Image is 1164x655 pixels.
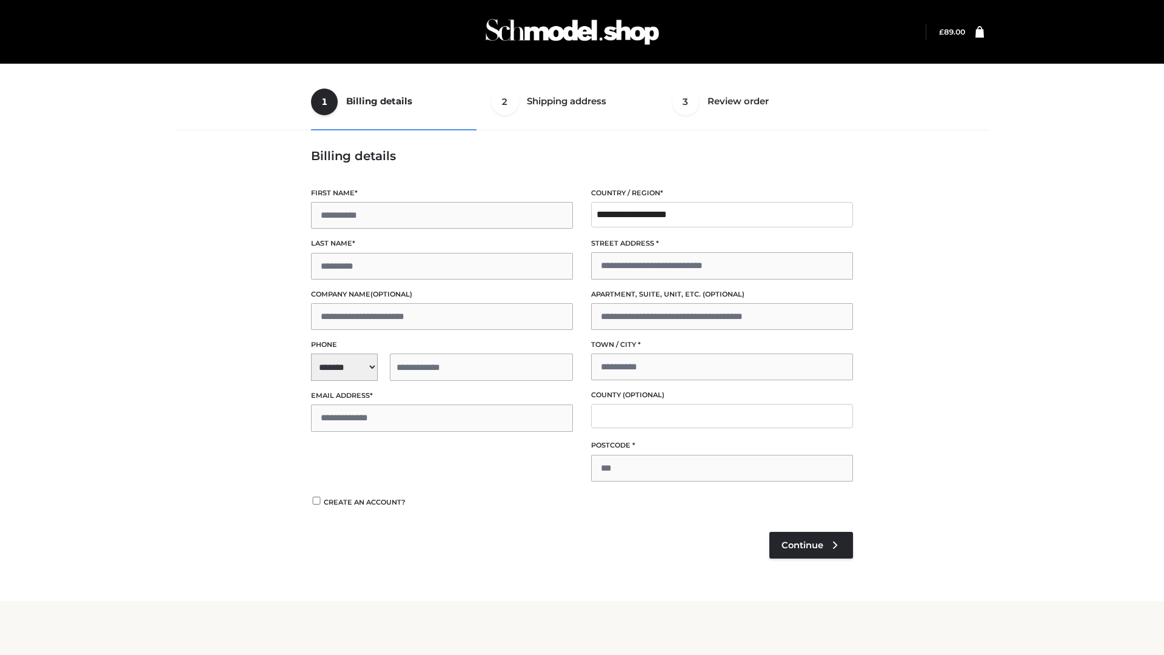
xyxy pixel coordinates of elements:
[311,390,573,401] label: Email address
[781,540,823,551] span: Continue
[591,238,853,249] label: Street address
[311,187,573,199] label: First name
[370,290,412,298] span: (optional)
[311,339,573,351] label: Phone
[939,27,944,36] span: £
[591,187,853,199] label: Country / Region
[623,391,664,399] span: (optional)
[769,532,853,559] a: Continue
[591,440,853,451] label: Postcode
[939,27,965,36] bdi: 89.00
[939,27,965,36] a: £89.00
[591,289,853,300] label: Apartment, suite, unit, etc.
[703,290,744,298] span: (optional)
[311,149,853,163] h3: Billing details
[311,238,573,249] label: Last name
[311,289,573,300] label: Company name
[591,389,853,401] label: County
[481,8,663,56] img: Schmodel Admin 964
[324,498,406,506] span: Create an account?
[311,497,322,505] input: Create an account?
[591,339,853,351] label: Town / City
